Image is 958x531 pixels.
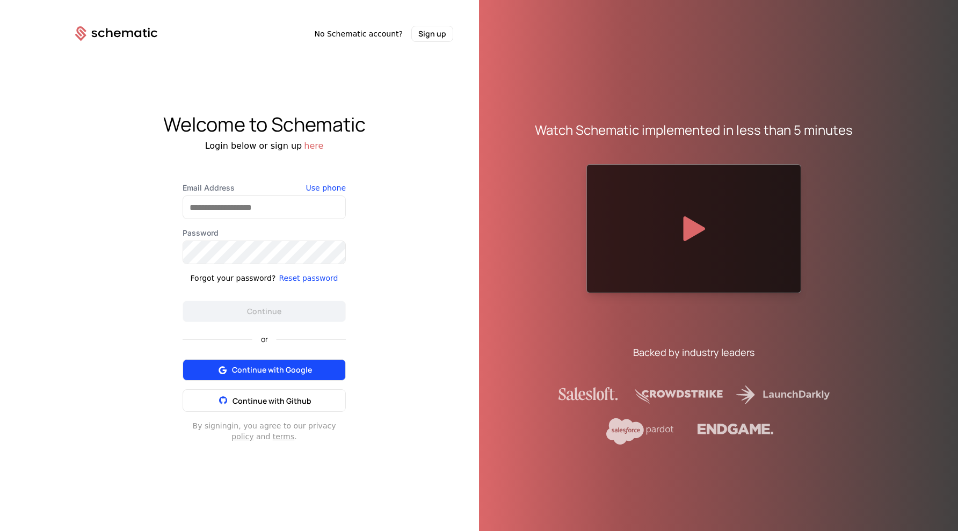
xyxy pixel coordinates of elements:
span: No Schematic account? [314,28,403,39]
button: Continue with Github [183,389,346,412]
span: or [252,336,277,343]
button: here [304,140,323,152]
div: By signing in , you agree to our privacy and . [183,420,346,442]
div: Login below or sign up [49,140,479,152]
button: Reset password [279,273,338,283]
div: Welcome to Schematic [49,114,479,135]
a: terms [273,432,295,441]
span: Continue with Github [233,396,311,406]
div: Backed by industry leaders [633,345,754,360]
label: Email Address [183,183,346,193]
button: Sign up [411,26,453,42]
a: policy [231,432,253,441]
button: Continue with Google [183,359,346,381]
span: Continue with Google [232,365,312,375]
div: Watch Schematic implemented in less than 5 minutes [535,121,853,139]
label: Password [183,228,346,238]
div: Forgot your password? [191,273,276,283]
button: Continue [183,301,346,322]
button: Use phone [306,183,346,193]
